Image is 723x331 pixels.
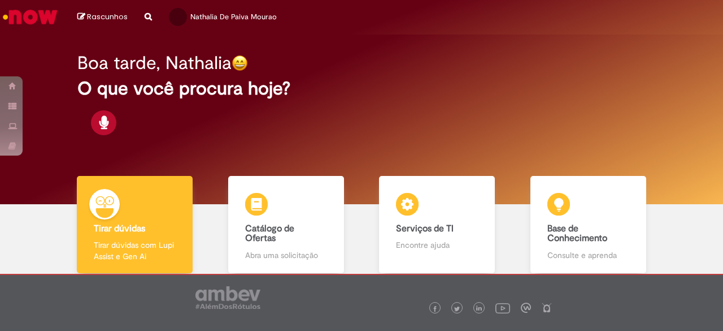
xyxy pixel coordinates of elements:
img: logo_footer_facebook.png [432,306,438,312]
b: Catálogo de Ofertas [245,223,294,244]
p: Consulte e aprenda [547,250,629,261]
b: Base de Conhecimento [547,223,607,244]
p: Tirar dúvidas com Lupi Assist e Gen Ai [94,239,176,262]
a: Catálogo de Ofertas Abra uma solicitação [211,176,362,274]
img: logo_footer_workplace.png [521,303,531,313]
span: Rascunhos [87,11,128,22]
p: Abra uma solicitação [245,250,327,261]
a: Rascunhos [77,12,128,23]
b: Serviços de TI [396,223,454,234]
a: Serviços de TI Encontre ajuda [361,176,513,274]
img: logo_footer_youtube.png [495,300,510,315]
a: Tirar dúvidas Tirar dúvidas com Lupi Assist e Gen Ai [59,176,211,274]
span: Nathalia De Paiva Mourao [190,12,277,22]
img: logo_footer_ambev_rotulo_gray.png [195,286,260,309]
p: Encontre ajuda [396,239,478,251]
b: Tirar dúvidas [94,223,145,234]
img: logo_footer_linkedin.png [476,306,482,312]
a: Base de Conhecimento Consulte e aprenda [513,176,664,274]
h2: O que você procura hoje? [77,79,645,98]
img: ServiceNow [1,6,59,28]
h2: Boa tarde, Nathalia [77,53,232,73]
img: logo_footer_naosei.png [542,303,552,313]
img: happy-face.png [232,55,248,71]
img: logo_footer_twitter.png [454,306,460,312]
